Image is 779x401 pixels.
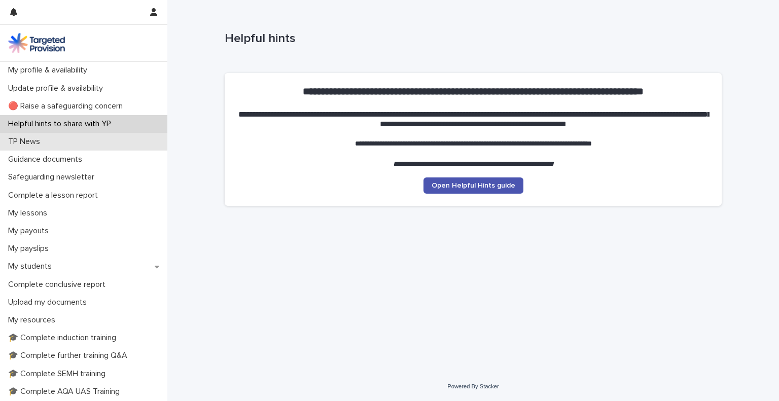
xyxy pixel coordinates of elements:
[4,137,48,147] p: TP News
[4,244,57,253] p: My payslips
[4,351,135,360] p: 🎓 Complete further training Q&A
[4,387,128,396] p: 🎓 Complete AQA UAS Training
[4,84,111,93] p: Update profile & availability
[4,298,95,307] p: Upload my documents
[225,31,718,46] p: Helpful hints
[4,191,106,200] p: Complete a lesson report
[4,315,63,325] p: My resources
[447,383,499,389] a: Powered By Stacker
[4,280,114,289] p: Complete conclusive report
[423,177,523,194] a: Open Helpful Hints guide
[4,101,131,111] p: 🔴 Raise a safeguarding concern
[432,182,515,189] span: Open Helpful Hints guide
[4,262,60,271] p: My students
[8,33,65,53] img: M5nRWzHhSzIhMunXDL62
[4,119,119,129] p: Helpful hints to share with YP
[4,172,102,182] p: Safeguarding newsletter
[4,333,124,343] p: 🎓 Complete induction training
[4,226,57,236] p: My payouts
[4,65,95,75] p: My profile & availability
[4,208,55,218] p: My lessons
[4,369,114,379] p: 🎓 Complete SEMH training
[4,155,90,164] p: Guidance documents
